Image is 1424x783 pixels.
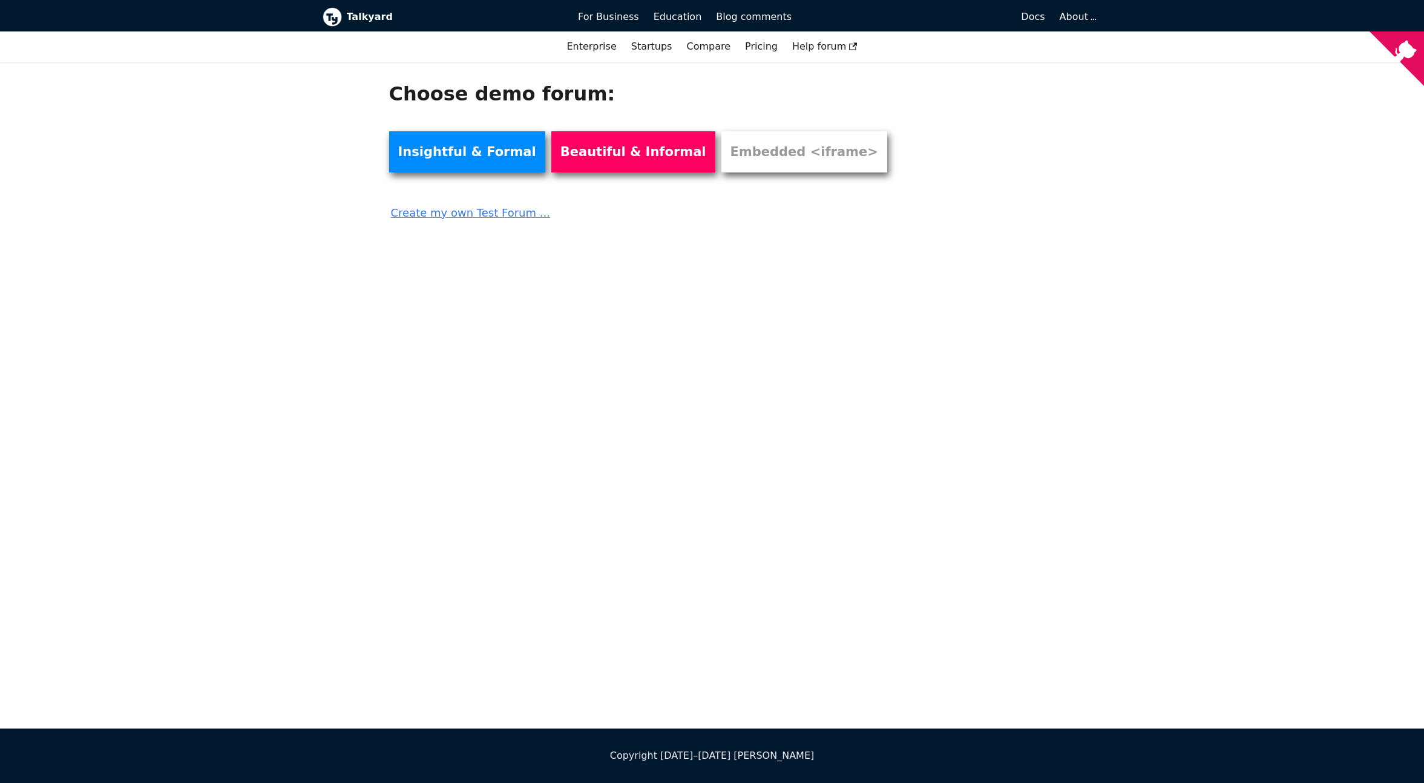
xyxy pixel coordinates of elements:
span: For Business [578,11,639,22]
h1: Choose demo forum: [389,82,902,106]
a: Create my own Test Forum ... [389,195,902,222]
span: Education [654,11,702,22]
span: Help forum [792,41,858,52]
a: Startups [624,36,680,57]
a: For Business [571,7,646,27]
a: Insightful & Formal [389,131,545,172]
a: Education [646,7,709,27]
a: Enterprise [559,36,623,57]
a: Pricing [738,36,785,57]
b: Talkyard [347,9,562,25]
span: Blog comments [716,11,792,22]
a: Help forum [785,36,865,57]
a: Compare [686,41,730,52]
a: Beautiful & Informal [551,131,715,172]
a: Embedded <iframe> [721,131,887,172]
img: Talkyard logo [323,7,342,27]
a: About [1060,11,1095,22]
div: Copyright [DATE]–[DATE] [PERSON_NAME] [323,748,1102,764]
a: Docs [799,7,1052,27]
a: Blog comments [709,7,799,27]
span: Docs [1021,11,1045,22]
a: Talkyard logoTalkyard [323,7,562,27]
